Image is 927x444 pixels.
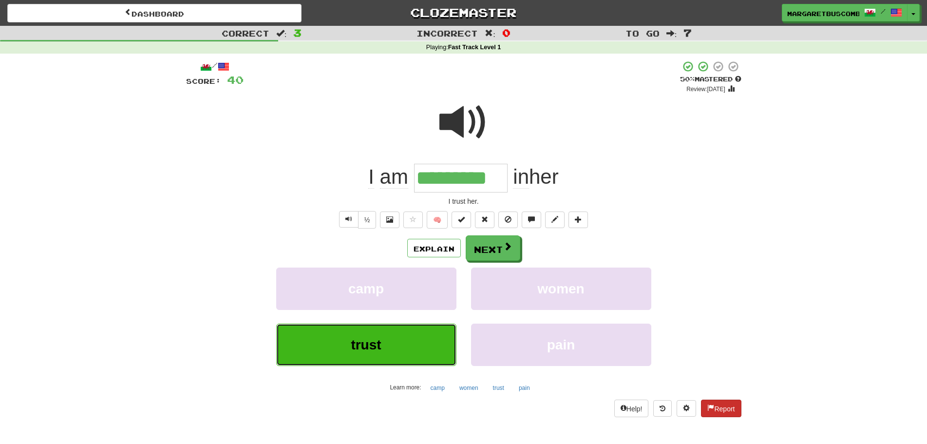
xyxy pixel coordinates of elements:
[337,211,377,229] div: Text-to-speech controls
[881,8,886,15] font: /
[568,212,588,228] button: Add to collection (alt+a)
[452,212,471,228] button: Set this sentence to 100% Mastered (alt+m)
[701,400,741,417] button: Report
[493,384,504,391] font: trust
[782,4,908,21] a: MargaretBuscombe /
[493,28,495,38] font: :
[513,380,535,395] button: pain
[212,61,218,69] font: /
[522,212,541,228] button: Discuss sentence (alt+u)
[186,196,741,206] div: I trust her.
[348,281,384,296] span: camp
[529,165,559,188] font: her
[446,44,448,51] font: :
[426,44,446,51] font: Playing
[448,44,501,51] font: Fast Track Level 1
[475,212,494,228] button: Reset to 0% Mastered (alt+r)
[284,28,287,38] font: :
[474,244,503,255] font: Next
[545,212,565,228] button: Edit sentence (alt+d)
[690,75,695,83] font: %
[488,380,510,395] button: trust
[276,268,456,310] button: camp
[454,380,484,395] button: women
[293,27,302,39] font: 3
[547,337,575,352] font: pain
[364,216,370,224] font: ½
[407,239,461,257] button: Explain
[519,384,530,391] font: pain
[498,212,518,228] button: Ignore sentence (alt+i)
[471,324,651,366] button: pain
[459,384,478,391] font: women
[380,165,408,188] font: am
[625,28,660,38] font: To go
[339,211,359,228] button: Play sentence audio (ctl+space)
[403,212,423,228] button: Favorite sentence (alt+f)
[471,268,651,310] button: women
[368,165,374,189] span: I
[787,10,865,17] font: MargaretBuscombe
[427,211,448,229] button: 🧠
[368,165,374,188] font: I
[380,165,408,189] span: am
[513,165,529,189] span: in
[695,75,733,83] font: Mastered
[686,86,725,93] small: Review: [DATE]
[316,4,610,21] a: Clozemaster
[466,235,520,261] button: Next
[7,4,302,22] a: Dashboard
[222,28,269,38] font: Correct
[425,380,450,395] button: camp
[380,212,399,228] button: Show image (alt+x)
[626,405,643,413] font: Help!
[390,384,421,391] font: Learn more:
[433,216,441,224] font: 🧠
[276,324,456,366] button: trust
[537,281,584,296] font: women
[410,5,516,19] font: Clozemaster
[351,337,381,352] font: trust
[614,400,649,417] button: Help!
[358,211,377,229] button: ½
[132,10,184,18] font: Dashboard
[683,27,692,39] font: 7
[431,384,445,391] font: camp
[227,74,244,86] font: 40
[513,165,529,188] font: in
[714,405,735,413] font: Report
[502,27,511,39] font: 0
[653,400,672,417] button: Round history (alt+y)
[186,77,221,85] font: Score:
[414,245,454,253] font: Explain
[416,28,478,38] font: Incorrect
[680,75,690,83] font: 50
[675,28,677,38] font: :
